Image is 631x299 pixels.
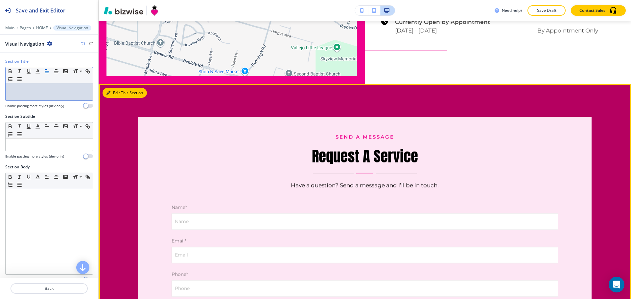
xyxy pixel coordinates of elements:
button: Main [5,26,14,30]
p: Phone* [172,271,558,278]
h4: Enable pasting more styles (dev only) [5,277,64,282]
p: Save Draft [536,8,557,13]
p: Visual Navigation [57,26,88,30]
h2: Save and Exit Editor [16,7,65,14]
h2: Section Title [5,58,29,64]
h3: Need help? [502,8,522,13]
img: Your Logo [149,5,160,16]
button: HOME [36,26,48,30]
p: Contact Sales [579,8,605,13]
h4: Enable pasting more styles (dev only) [5,103,64,108]
h2: Section Subtitle [5,114,35,119]
h6: By Appointment Only [537,26,598,35]
button: Save Draft [527,5,566,16]
h6: Currently Open by Appointment [395,18,598,26]
p: Email* [172,238,558,244]
h2: Section Body [5,164,30,170]
button: Visual Navigation [53,25,91,31]
h3: Request A Service [172,148,558,165]
button: Pages [20,26,31,30]
span: Send A Message [336,134,394,140]
button: Back [11,283,88,294]
h4: Enable pasting more styles (dev only) [5,154,64,159]
img: Bizwise Logo [104,7,143,14]
h6: Have a question? Send a message and I’ll be in touch. [172,181,558,190]
h6: [DATE] - [DATE] [395,26,437,35]
button: Contact Sales [571,5,626,16]
p: Back [11,286,87,291]
p: Name* [172,204,558,211]
div: Open Intercom Messenger [609,277,624,292]
button: Edit This Section [103,88,147,98]
h2: Visual Navigation [5,40,44,47]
